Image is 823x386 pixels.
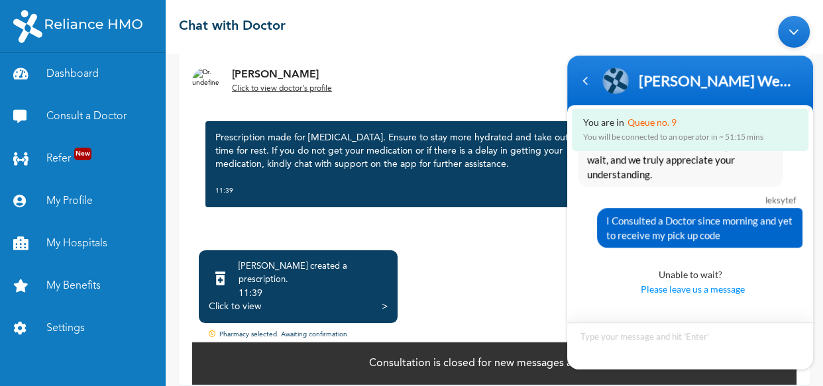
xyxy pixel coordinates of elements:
[13,10,142,43] img: RelianceHMO's Logo
[209,300,261,313] div: Click to view
[192,330,796,341] div: Pharmacy selected. Awaiting confirmation
[239,260,388,287] div: [PERSON_NAME] created a prescription .
[239,287,388,300] div: 11:39
[179,17,286,36] h2: Chat with Doctor
[192,68,219,94] img: Dr. undefined`
[215,184,580,197] div: 11:39
[232,67,332,83] p: [PERSON_NAME]
[232,85,332,93] u: Click to view doctor's profile
[215,131,580,171] p: Prescription made for [MEDICAL_DATA]. Ensure to stay more hydrated and take out time for rest. If...
[382,300,388,313] div: >
[74,148,91,160] span: New
[369,356,620,371] p: Consultation is closed for new messages at this time
[561,9,820,376] iframe: SalesIQ Chatwindow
